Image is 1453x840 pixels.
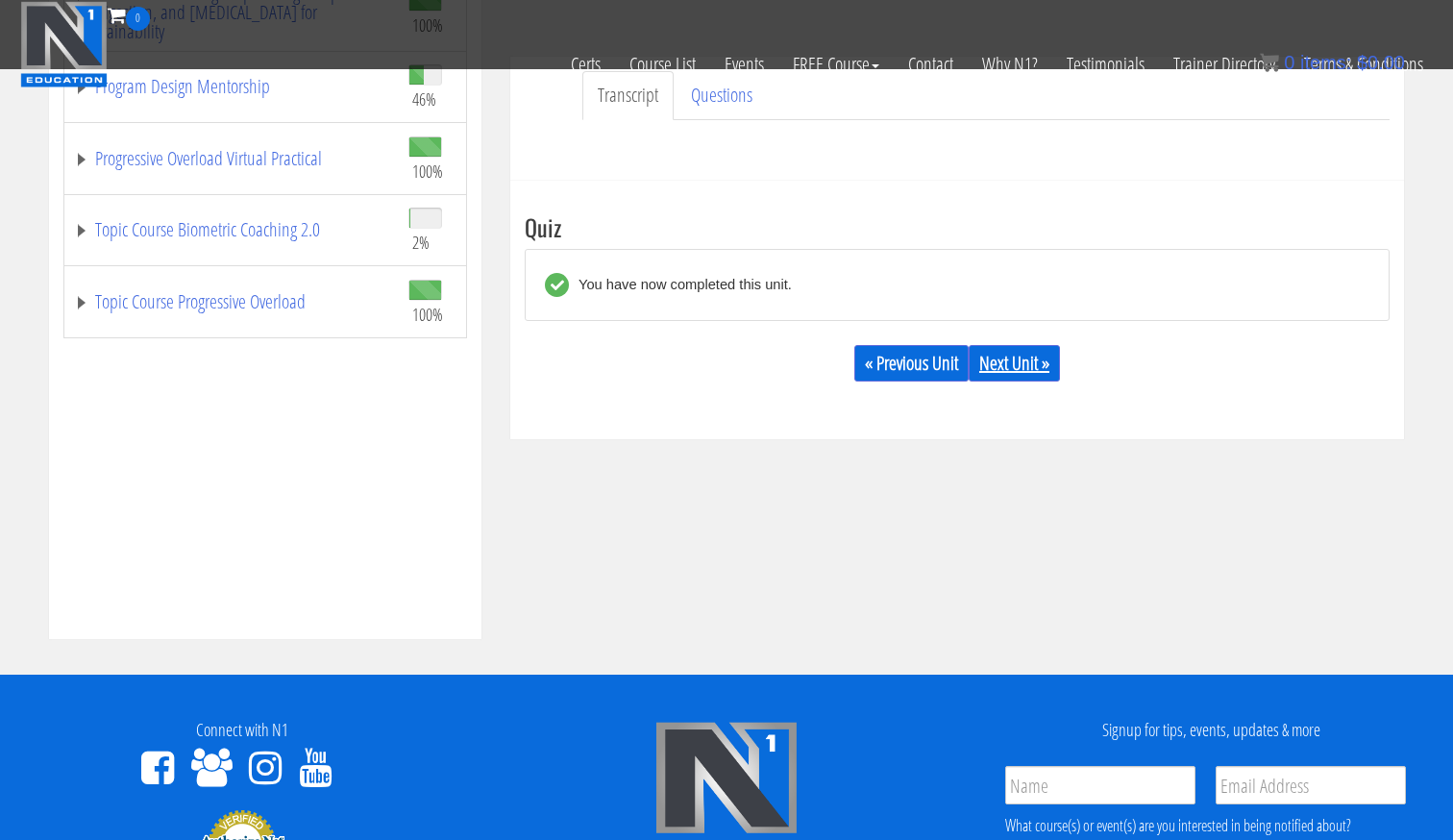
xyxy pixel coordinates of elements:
[569,273,792,297] div: You have now completed this unit.
[1284,52,1294,73] span: 0
[20,1,108,87] img: n1-education
[126,7,150,31] span: 0
[1357,52,1405,73] bdi: 0.00
[412,161,443,182] span: 100%
[1216,766,1406,804] input: Email Address
[968,31,1052,98] a: Why N1?
[1159,31,1290,98] a: Trainer Directory
[1052,31,1159,98] a: Testimonials
[412,304,443,325] span: 100%
[14,721,470,740] h4: Connect with N1
[983,721,1439,740] h4: Signup for tips, events, updates & more
[854,345,969,382] a: « Previous Unit
[1260,53,1279,72] img: icon11.png
[74,220,389,239] a: Topic Course Biometric Coaching 2.0
[1357,52,1367,73] span: $
[710,31,778,98] a: Events
[412,232,430,253] span: 2%
[1005,814,1406,837] div: What course(s) or event(s) are you interested in being notified about?
[1290,31,1438,98] a: Terms & Conditions
[894,31,968,98] a: Contact
[108,2,150,28] a: 0
[556,31,615,98] a: Certs
[74,149,389,168] a: Progressive Overload Virtual Practical
[778,31,894,98] a: FREE Course
[74,292,389,311] a: Topic Course Progressive Overload
[1260,52,1405,73] a: 0 items: $0.00
[969,345,1060,382] a: Next Unit »
[412,88,436,110] span: 46%
[1005,766,1195,804] input: Name
[615,31,710,98] a: Course List
[1300,52,1351,73] span: items:
[525,214,1390,239] h3: Quiz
